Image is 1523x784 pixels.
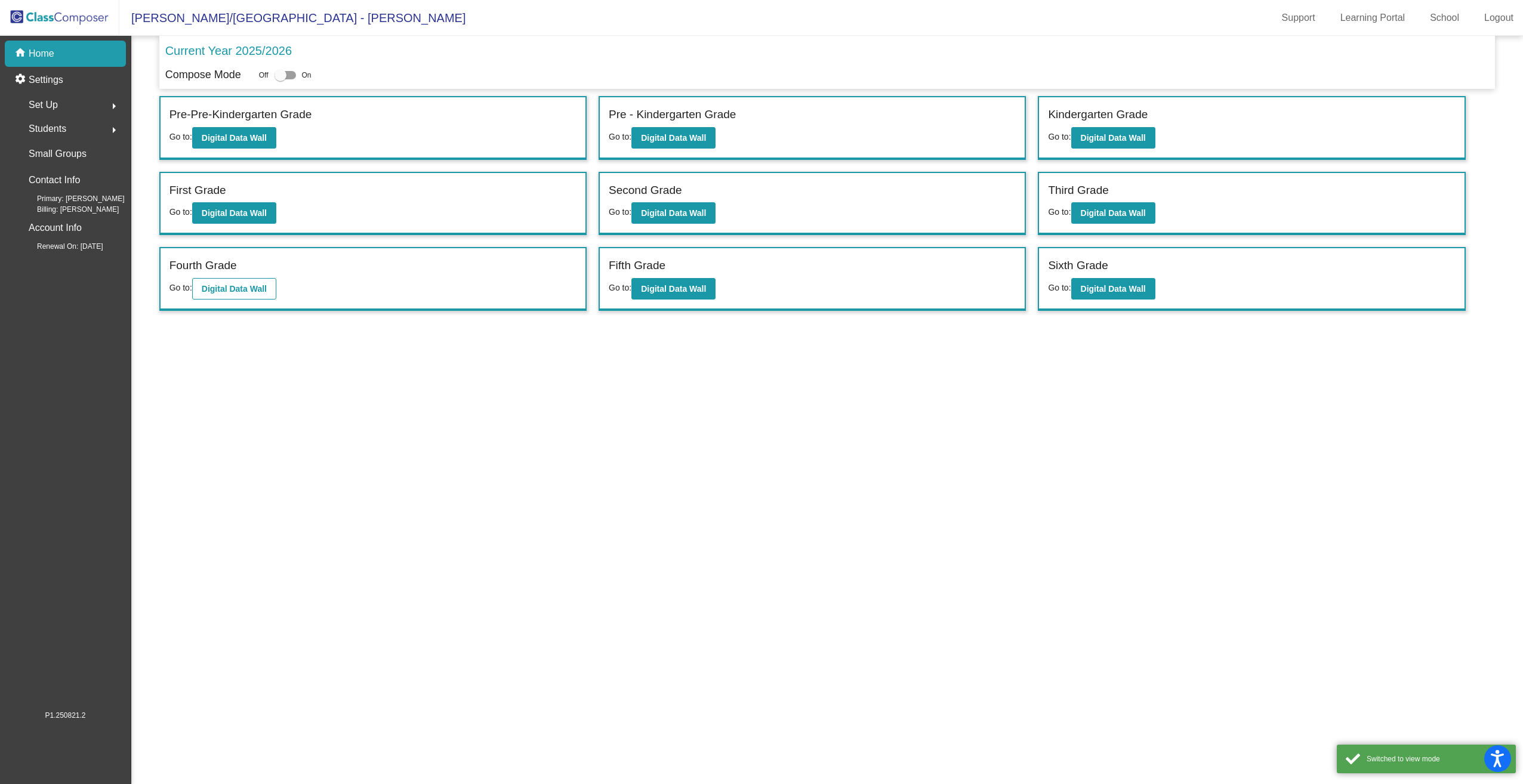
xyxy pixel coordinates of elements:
[1272,8,1325,27] a: Support
[631,202,716,224] button: Digital Data Wall
[202,133,267,143] b: Digital Data Wall
[641,208,706,218] b: Digital Data Wall
[609,132,631,141] span: Go to:
[169,182,226,199] label: First Grade
[1331,8,1415,27] a: Learning Portal
[169,257,237,274] label: Fourth Grade
[202,284,267,294] b: Digital Data Wall
[609,182,682,199] label: Second Grade
[29,172,80,189] p: Contact Info
[18,204,119,215] span: Billing: [PERSON_NAME]
[1048,207,1071,217] span: Go to:
[119,8,465,27] span: [PERSON_NAME]/[GEOGRAPHIC_DATA] - [PERSON_NAME]
[169,106,312,124] label: Pre-Pre-Kindergarten Grade
[1048,182,1108,199] label: Third Grade
[631,127,716,149] button: Digital Data Wall
[107,123,121,137] mat-icon: arrow_right
[169,132,192,141] span: Go to:
[1048,132,1071,141] span: Go to:
[609,257,665,274] label: Fifth Grade
[1081,208,1146,218] b: Digital Data Wall
[631,278,716,300] button: Digital Data Wall
[192,278,276,300] button: Digital Data Wall
[1048,106,1148,124] label: Kindergarten Grade
[165,67,241,83] p: Compose Mode
[1081,284,1146,294] b: Digital Data Wall
[29,220,82,236] p: Account Info
[609,207,631,217] span: Go to:
[1420,8,1469,27] a: School
[192,202,276,224] button: Digital Data Wall
[14,73,29,87] mat-icon: settings
[29,146,87,162] p: Small Groups
[1071,278,1155,300] button: Digital Data Wall
[192,127,276,149] button: Digital Data Wall
[1475,8,1523,27] a: Logout
[18,241,103,252] span: Renewal On: [DATE]
[18,193,125,204] span: Primary: [PERSON_NAME]
[29,73,63,87] p: Settings
[1081,133,1146,143] b: Digital Data Wall
[609,106,736,124] label: Pre - Kindergarten Grade
[14,47,29,61] mat-icon: home
[29,121,66,137] span: Students
[29,97,58,113] span: Set Up
[1367,754,1507,764] div: Switched to view mode
[641,133,706,143] b: Digital Data Wall
[641,284,706,294] b: Digital Data Wall
[1048,283,1071,292] span: Go to:
[165,42,292,60] p: Current Year 2025/2026
[1071,127,1155,149] button: Digital Data Wall
[169,207,192,217] span: Go to:
[609,283,631,292] span: Go to:
[169,283,192,292] span: Go to:
[202,208,267,218] b: Digital Data Wall
[1048,257,1108,274] label: Sixth Grade
[107,99,121,113] mat-icon: arrow_right
[29,47,54,61] p: Home
[1071,202,1155,224] button: Digital Data Wall
[302,70,312,81] span: On
[259,70,269,81] span: Off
